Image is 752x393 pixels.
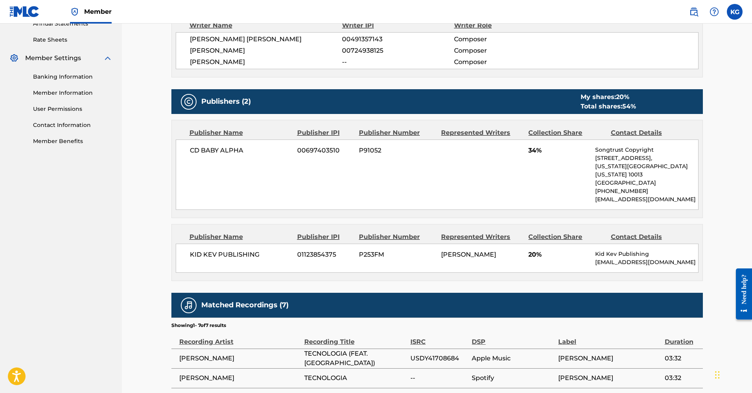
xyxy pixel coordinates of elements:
span: Composer [454,46,556,55]
span: -- [342,57,454,67]
img: Publishers [184,97,193,107]
div: Writer IPI [342,21,454,30]
div: Recording Artist [179,329,300,347]
span: [PERSON_NAME] [190,57,342,67]
div: Collection Share [528,128,605,138]
span: 03:32 [665,373,699,383]
img: help [710,7,719,17]
span: 00491357143 [342,35,454,44]
p: [EMAIL_ADDRESS][DOMAIN_NAME] [595,195,698,204]
div: Total shares: [581,102,636,111]
span: [PERSON_NAME] [179,354,300,363]
div: Writer Role [454,21,556,30]
a: Public Search [686,4,702,20]
img: Top Rightsholder [70,7,79,17]
h5: Publishers (2) [201,97,251,106]
div: Help [706,4,722,20]
span: 20 % [616,93,629,101]
span: Spotify [472,373,554,383]
div: Drag [715,363,720,387]
p: [GEOGRAPHIC_DATA] [595,179,698,187]
span: KID KEV PUBLISHING [190,250,292,259]
a: Banking Information [33,73,112,81]
div: Recording Title [304,329,406,347]
span: USDY41708684 [410,354,468,363]
div: User Menu [727,4,743,20]
a: Member Information [33,89,112,97]
span: [PERSON_NAME] [PERSON_NAME] [190,35,342,44]
div: Writer Name [189,21,342,30]
span: TECNOLOGIA (FEAT. [GEOGRAPHIC_DATA]) [304,349,406,368]
div: Contact Details [611,232,687,242]
span: [PERSON_NAME] [190,46,342,55]
a: User Permissions [33,105,112,113]
a: Rate Sheets [33,36,112,44]
span: 01123854375 [297,250,353,259]
div: Label [558,329,660,347]
div: ISRC [410,329,468,347]
p: [US_STATE][GEOGRAPHIC_DATA][US_STATE] 10013 [595,162,698,179]
p: Showing 1 - 7 of 7 results [171,322,226,329]
span: TECNOLOGIA [304,373,406,383]
span: 34% [528,146,589,155]
a: Member Benefits [33,137,112,145]
div: Publisher IPI [297,232,353,242]
div: Publisher Name [189,232,291,242]
iframe: Resource Center [730,261,752,328]
span: 00724938125 [342,46,454,55]
span: Apple Music [472,354,554,363]
div: Publisher Name [189,128,291,138]
span: [PERSON_NAME] [441,251,496,258]
div: Represented Writers [441,128,522,138]
iframe: Chat Widget [713,355,752,393]
span: [PERSON_NAME] [558,373,660,383]
div: Contact Details [611,128,687,138]
img: search [689,7,699,17]
div: Collection Share [528,232,605,242]
img: MLC Logo [9,6,40,17]
span: P91052 [359,146,435,155]
h5: Matched Recordings (7) [201,301,289,310]
div: DSP [472,329,554,347]
div: Represented Writers [441,232,522,242]
div: Publisher Number [359,128,435,138]
img: expand [103,53,112,63]
span: Composer [454,35,556,44]
p: Songtrust Copyright [595,146,698,154]
div: My shares: [581,92,636,102]
a: Contact Information [33,121,112,129]
p: [PHONE_NUMBER] [595,187,698,195]
p: Kid Kev Publishing [595,250,698,258]
span: Member [84,7,112,16]
span: 00697403510 [297,146,353,155]
span: Composer [454,57,556,67]
img: Matched Recordings [184,301,193,310]
a: Annual Statements [33,20,112,28]
div: Publisher Number [359,232,435,242]
span: 54 % [622,103,636,110]
p: [STREET_ADDRESS], [595,154,698,162]
span: Member Settings [25,53,81,63]
span: 20% [528,250,589,259]
span: -- [410,373,468,383]
span: 03:32 [665,354,699,363]
span: P253FM [359,250,435,259]
img: Member Settings [9,53,19,63]
span: [PERSON_NAME] [558,354,660,363]
p: [EMAIL_ADDRESS][DOMAIN_NAME] [595,258,698,266]
div: Publisher IPI [297,128,353,138]
span: [PERSON_NAME] [179,373,300,383]
span: CD BABY ALPHA [190,146,292,155]
div: Duration [665,329,699,347]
